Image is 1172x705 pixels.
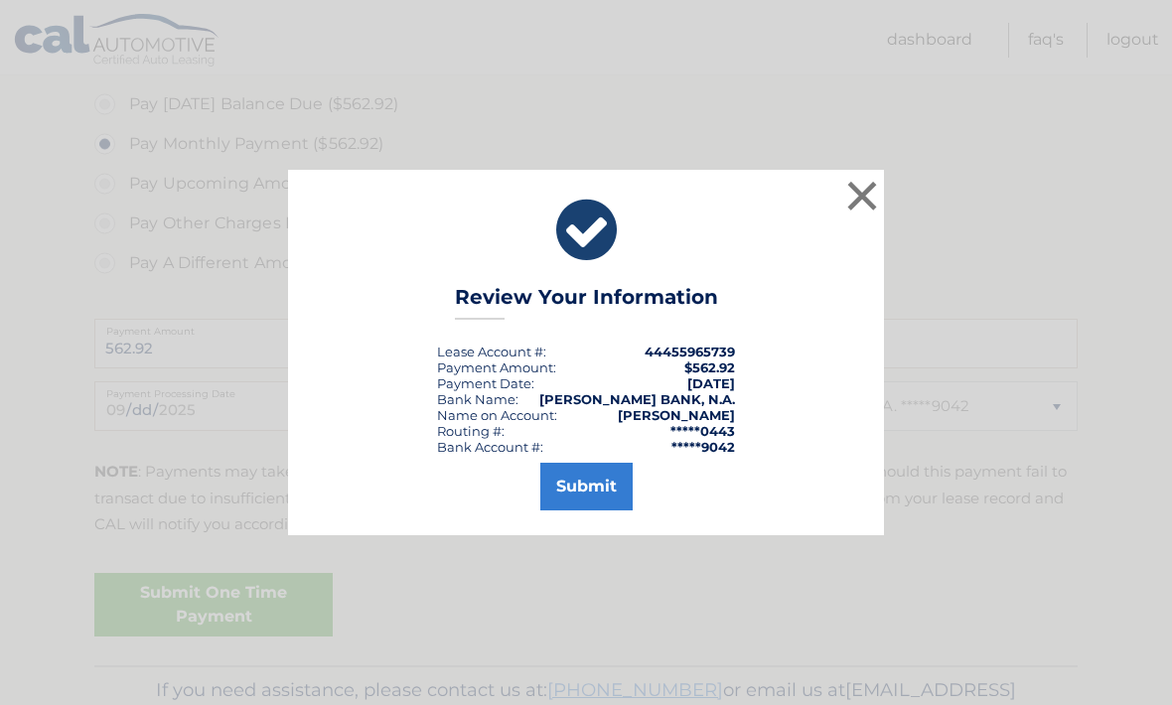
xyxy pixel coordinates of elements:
[437,439,543,455] div: Bank Account #:
[687,375,735,391] span: [DATE]
[455,285,718,320] h3: Review Your Information
[684,359,735,375] span: $562.92
[437,423,505,439] div: Routing #:
[437,344,546,359] div: Lease Account #:
[645,344,735,359] strong: 44455965739
[437,375,531,391] span: Payment Date
[618,407,735,423] strong: [PERSON_NAME]
[437,391,518,407] div: Bank Name:
[842,176,882,215] button: ×
[437,375,534,391] div: :
[437,359,556,375] div: Payment Amount:
[437,407,557,423] div: Name on Account:
[539,391,735,407] strong: [PERSON_NAME] BANK, N.A.
[540,463,633,510] button: Submit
